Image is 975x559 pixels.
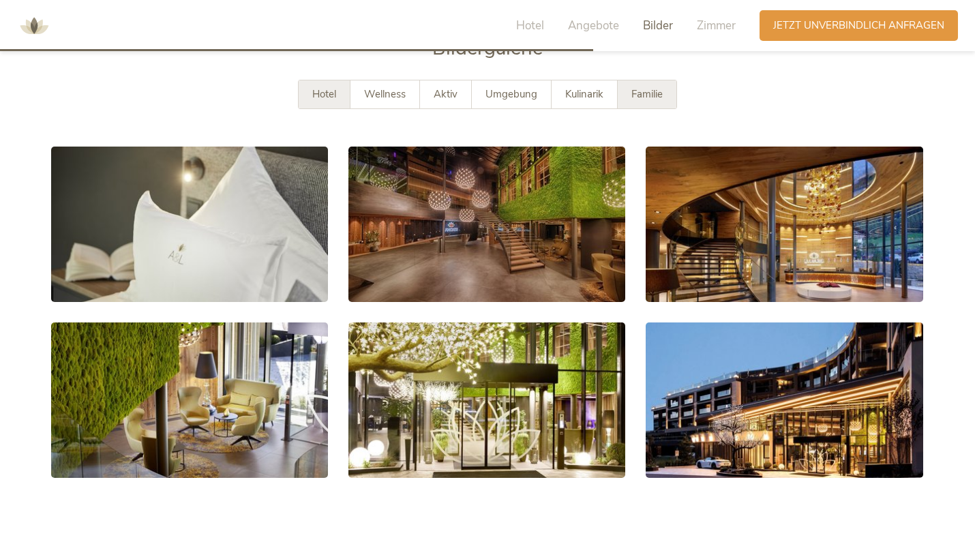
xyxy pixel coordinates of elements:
[364,87,406,101] span: Wellness
[568,18,619,33] span: Angebote
[773,18,944,33] span: Jetzt unverbindlich anfragen
[697,18,736,33] span: Zimmer
[485,87,537,101] span: Umgebung
[14,20,55,30] a: AMONTI & LUNARIS Wellnessresort
[516,18,544,33] span: Hotel
[14,5,55,46] img: AMONTI & LUNARIS Wellnessresort
[434,87,457,101] span: Aktiv
[643,18,673,33] span: Bilder
[312,87,336,101] span: Hotel
[565,87,603,101] span: Kulinarik
[631,87,663,101] span: Familie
